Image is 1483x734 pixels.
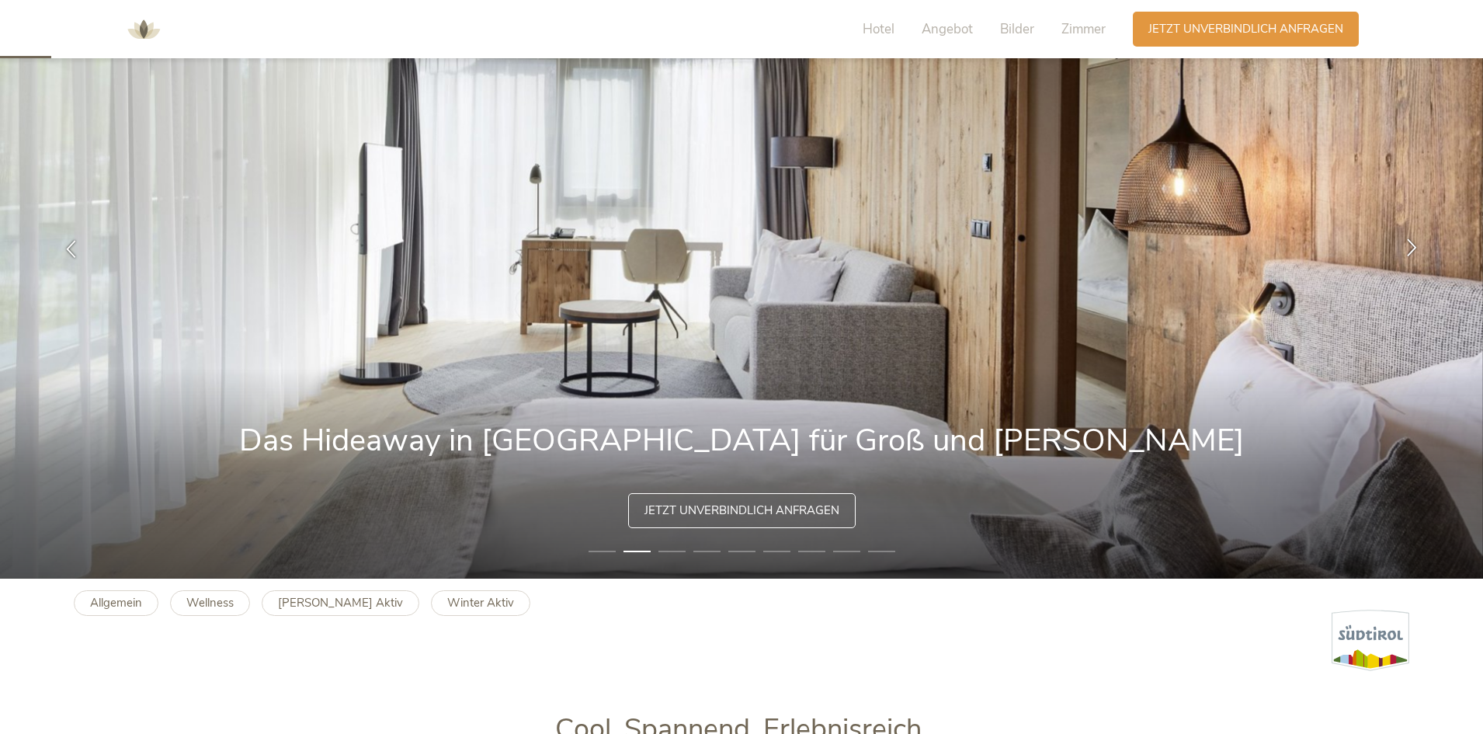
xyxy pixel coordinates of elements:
[90,595,142,611] b: Allgemein
[863,20,894,38] span: Hotel
[1148,21,1343,37] span: Jetzt unverbindlich anfragen
[186,595,234,611] b: Wellness
[120,23,167,34] a: AMONTI & LUNARIS Wellnessresort
[170,590,250,616] a: Wellness
[120,6,167,53] img: AMONTI & LUNARIS Wellnessresort
[922,20,973,38] span: Angebot
[1332,610,1409,671] img: Südtirol
[74,590,158,616] a: Allgemein
[1061,20,1106,38] span: Zimmer
[431,590,530,616] a: Winter Aktiv
[447,595,514,611] b: Winter Aktiv
[1000,20,1034,38] span: Bilder
[278,595,403,611] b: [PERSON_NAME] Aktiv
[262,590,419,616] a: [PERSON_NAME] Aktiv
[644,503,839,519] span: Jetzt unverbindlich anfragen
